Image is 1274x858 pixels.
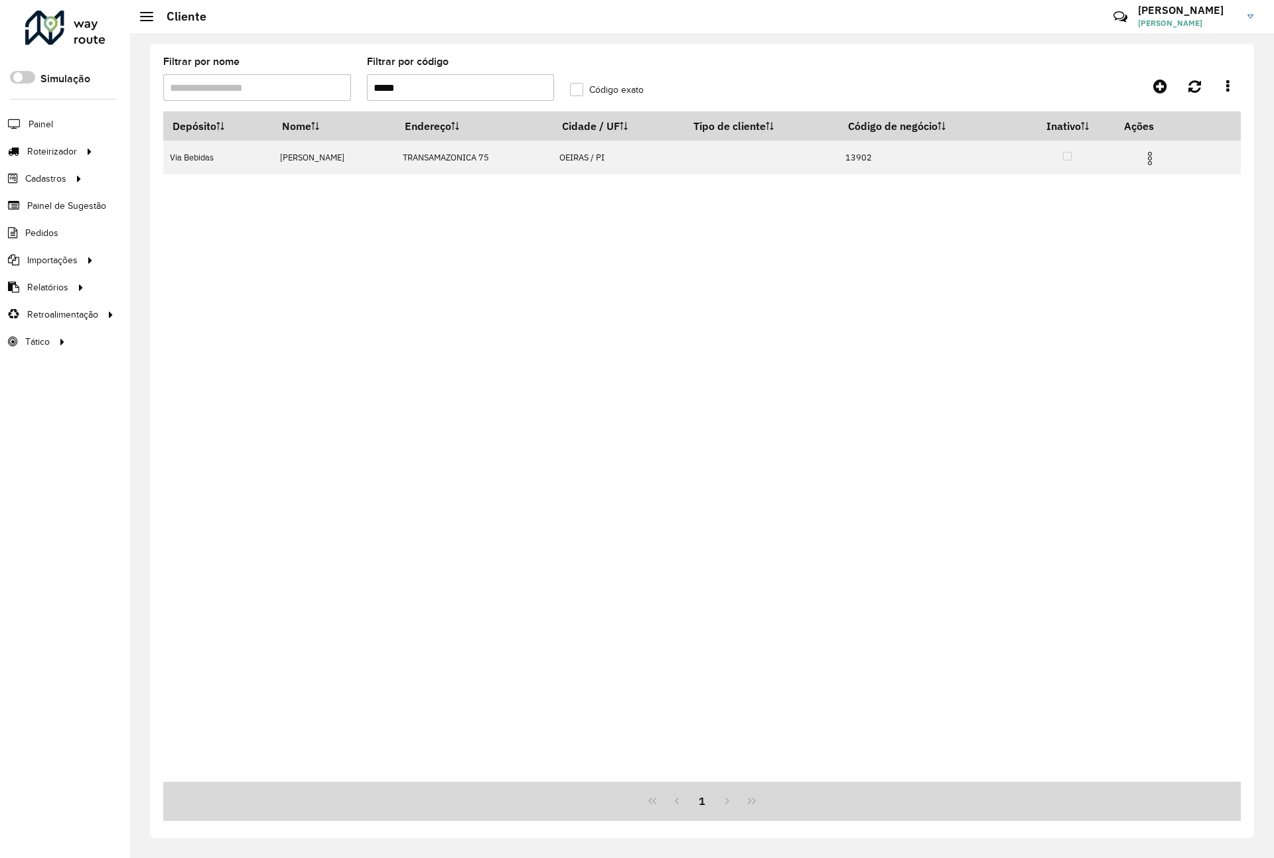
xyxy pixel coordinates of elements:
span: Retroalimentação [27,308,98,322]
td: Via Bebidas [163,141,273,174]
label: Filtrar por nome [163,54,240,70]
span: Cadastros [25,172,66,186]
span: Pedidos [25,226,58,240]
td: OEIRAS / PI [553,141,684,174]
button: 1 [689,788,715,814]
a: Contato Rápido [1106,3,1135,31]
label: Simulação [40,71,90,87]
label: Código exato [570,83,644,97]
th: Código de negócio [839,112,1020,141]
span: Roteirizador [27,145,77,158]
span: Importações [27,253,78,267]
th: Ações [1115,112,1195,140]
th: Inativo [1020,112,1115,141]
span: Painel [29,117,53,131]
span: Tático [25,335,50,349]
td: [PERSON_NAME] [273,141,395,174]
th: Depósito [163,112,273,141]
td: 13902 [839,141,1020,174]
label: Filtrar por código [367,54,449,70]
th: Cidade / UF [553,112,684,141]
td: TRANSAMAZONICA 75 [395,141,553,174]
th: Endereço [395,112,553,141]
span: Relatórios [27,280,68,294]
th: Tipo de cliente [684,112,839,141]
th: Nome [273,112,395,141]
h3: [PERSON_NAME] [1138,4,1238,17]
span: Painel de Sugestão [27,199,106,213]
span: [PERSON_NAME] [1138,17,1238,29]
h2: Cliente [153,9,206,24]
